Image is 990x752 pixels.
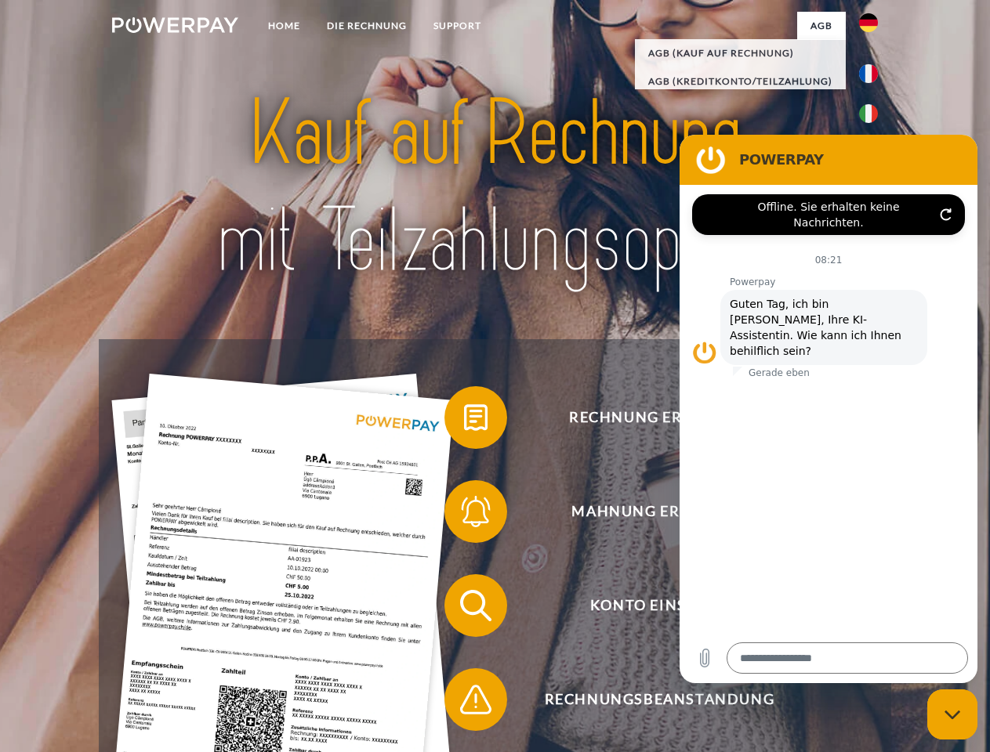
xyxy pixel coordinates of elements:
a: SUPPORT [420,12,495,40]
img: qb_search.svg [456,586,495,625]
a: AGB (Kreditkonto/Teilzahlung) [635,67,846,96]
img: de [859,13,878,32]
button: Mahnung erhalten? [444,480,852,543]
span: Konto einsehen [467,574,851,637]
img: it [859,104,878,123]
img: title-powerpay_de.svg [150,75,840,300]
iframe: Messaging-Fenster [680,135,977,683]
img: logo-powerpay-white.svg [112,17,238,33]
a: agb [797,12,846,40]
a: Home [255,12,314,40]
a: AGB (Kauf auf Rechnung) [635,39,846,67]
img: qb_bill.svg [456,398,495,437]
img: qb_warning.svg [456,680,495,719]
span: Rechnung erhalten? [467,386,851,449]
a: DIE RECHNUNG [314,12,420,40]
img: fr [859,64,878,83]
button: Rechnung erhalten? [444,386,852,449]
img: qb_bell.svg [456,492,495,531]
iframe: Schaltfläche zum Öffnen des Messaging-Fensters; Konversation läuft [927,689,977,739]
span: Rechnungsbeanstandung [467,668,851,731]
span: Mahnung erhalten? [467,480,851,543]
button: Konto einsehen [444,574,852,637]
button: Rechnungsbeanstandung [444,668,852,731]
